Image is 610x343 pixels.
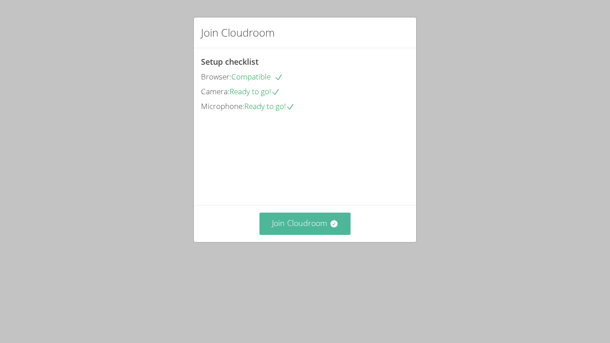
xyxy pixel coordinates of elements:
span: Setup checklist [201,56,259,67]
span: Compatible [231,71,283,82]
span: Camera: [201,86,230,96]
span: Microphone: [201,101,244,111]
button: Join Cloudroom [259,213,351,234]
h2: Join Cloudroom [201,25,275,41]
span: Ready to go! [230,86,280,96]
span: Ready to go! [244,101,295,111]
span: Browser: [201,71,231,82]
